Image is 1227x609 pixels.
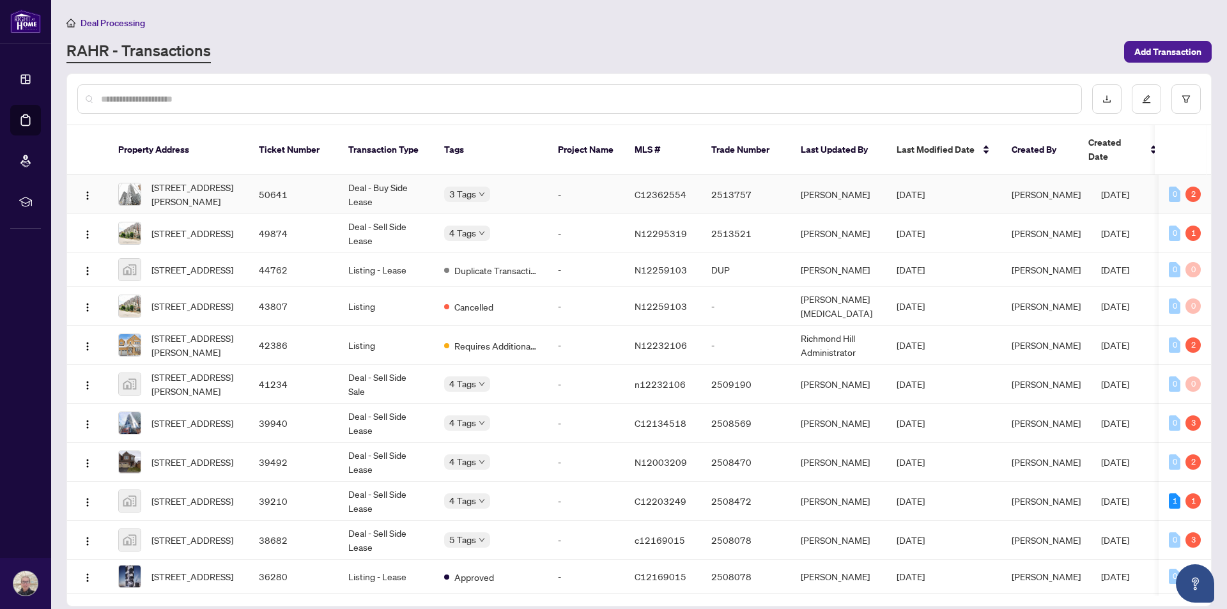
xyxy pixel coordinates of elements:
span: N12232106 [635,339,687,351]
img: Logo [82,190,93,201]
td: Deal - Sell Side Sale [338,365,434,404]
a: RAHR - Transactions [66,40,211,63]
td: Richmond Hill Administrator [791,326,886,365]
img: thumbnail-img [119,373,141,395]
td: 38682 [249,521,338,560]
td: Deal - Sell Side Lease [338,214,434,253]
td: 42386 [249,326,338,365]
span: [DATE] [1101,495,1129,507]
div: 3 [1185,415,1201,431]
button: Logo [77,335,98,355]
td: [PERSON_NAME] [791,482,886,521]
div: 3 [1185,532,1201,548]
span: Created Date [1088,135,1142,164]
td: - [548,175,624,214]
th: Ticket Number [249,125,338,175]
img: thumbnail-img [119,566,141,587]
div: 1 [1185,493,1201,509]
img: Logo [82,380,93,390]
span: 4 Tags [449,454,476,469]
span: C12134518 [635,417,686,429]
span: [DATE] [897,300,925,312]
span: [DATE] [1101,378,1129,390]
span: [DATE] [1101,456,1129,468]
span: [DATE] [897,264,925,275]
img: thumbnail-img [119,412,141,434]
div: 0 [1169,187,1180,202]
td: 39940 [249,404,338,443]
span: [PERSON_NAME] [1012,264,1081,275]
span: down [479,459,485,465]
td: 2513757 [701,175,791,214]
img: Logo [82,497,93,507]
span: 3 Tags [449,187,476,201]
span: 4 Tags [449,415,476,430]
img: Logo [82,229,93,240]
td: - [701,326,791,365]
span: N12259103 [635,300,687,312]
span: 4 Tags [449,226,476,240]
span: [DATE] [897,189,925,200]
span: Last Modified Date [897,143,975,157]
td: [PERSON_NAME] [791,521,886,560]
span: [STREET_ADDRESS] [151,299,233,313]
span: Cancelled [454,300,493,314]
span: 5 Tags [449,532,476,547]
span: [DATE] [1101,417,1129,429]
span: 4 Tags [449,376,476,391]
td: 2508470 [701,443,791,482]
span: C12169015 [635,571,686,582]
td: [PERSON_NAME] [791,214,886,253]
img: thumbnail-img [119,529,141,551]
td: - [548,443,624,482]
div: 0 [1169,569,1180,584]
span: down [479,191,485,197]
td: 2508078 [701,560,791,594]
button: Logo [77,374,98,394]
span: download [1102,95,1111,104]
span: [PERSON_NAME] [1012,456,1081,468]
button: Logo [77,184,98,204]
span: [DATE] [897,339,925,351]
button: Logo [77,530,98,550]
span: [DATE] [897,456,925,468]
span: [DATE] [1101,227,1129,239]
span: N12003209 [635,456,687,468]
span: down [479,381,485,387]
span: [PERSON_NAME] [1012,534,1081,546]
div: 1 [1169,493,1180,509]
td: Deal - Sell Side Lease [338,521,434,560]
div: 1 [1185,226,1201,241]
button: download [1092,84,1122,114]
th: MLS # [624,125,701,175]
span: [STREET_ADDRESS] [151,226,233,240]
td: Deal - Sell Side Lease [338,443,434,482]
th: Last Updated By [791,125,886,175]
span: [DATE] [1101,534,1129,546]
span: [STREET_ADDRESS][PERSON_NAME] [151,180,238,208]
td: 49874 [249,214,338,253]
td: [PERSON_NAME] [791,404,886,443]
button: Open asap [1176,564,1214,603]
td: 41234 [249,365,338,404]
span: filter [1182,95,1191,104]
th: Created By [1001,125,1078,175]
th: Project Name [548,125,624,175]
td: - [548,326,624,365]
td: [PERSON_NAME] [791,365,886,404]
span: [DATE] [897,227,925,239]
span: [DATE] [897,417,925,429]
span: n12232106 [635,378,686,390]
td: 2508569 [701,404,791,443]
div: 0 [1169,262,1180,277]
td: 44762 [249,253,338,287]
td: - [548,365,624,404]
th: Transaction Type [338,125,434,175]
td: Listing [338,287,434,326]
td: - [548,560,624,594]
td: Deal - Buy Side Lease [338,175,434,214]
img: thumbnail-img [119,451,141,473]
span: [DATE] [1101,264,1129,275]
button: Logo [77,296,98,316]
span: [STREET_ADDRESS] [151,455,233,469]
